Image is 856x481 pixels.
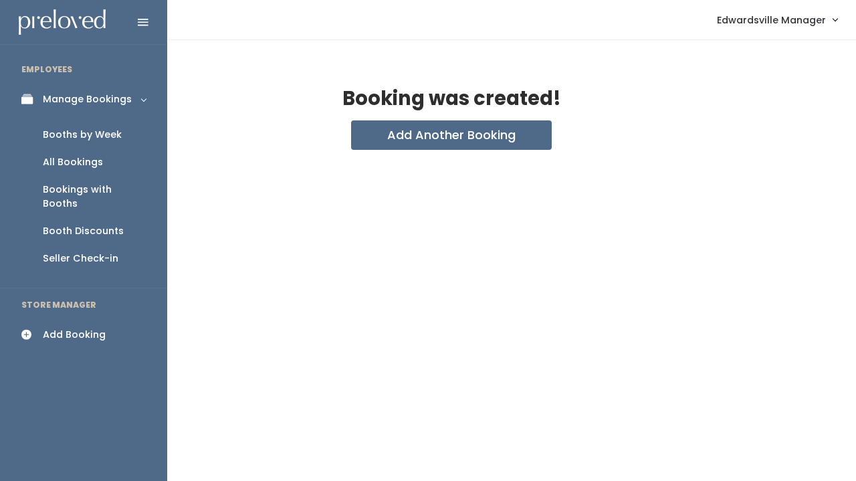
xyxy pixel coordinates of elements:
[704,5,851,34] a: Edwardsville Manager
[19,9,106,35] img: preloved logo
[342,88,561,110] h2: Booking was created!
[43,328,106,342] div: Add Booking
[43,252,118,266] div: Seller Check-in
[43,128,122,142] div: Booths by Week
[43,92,132,106] div: Manage Bookings
[43,155,103,169] div: All Bookings
[43,224,124,238] div: Booth Discounts
[43,183,146,211] div: Bookings with Booths
[717,13,826,27] span: Edwardsville Manager
[351,120,552,150] button: Add Another Booking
